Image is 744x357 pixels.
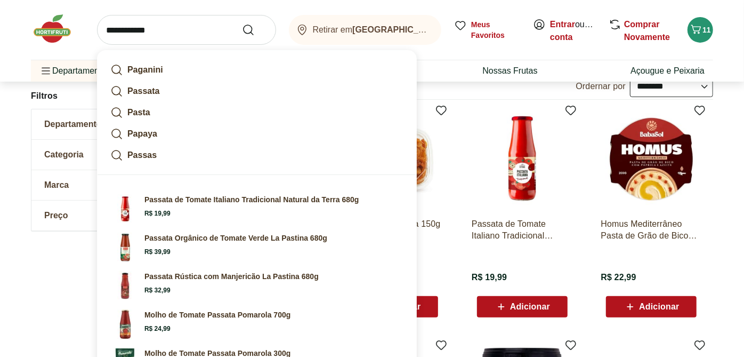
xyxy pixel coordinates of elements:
[127,129,157,138] strong: Papaya
[471,19,520,41] span: Meus Favoritos
[510,303,550,311] span: Adicionar
[688,17,713,43] button: Carrinho
[472,272,507,283] span: R$ 19,99
[110,233,140,263] img: Principal
[44,210,68,221] span: Preço
[639,303,679,311] span: Adicionar
[44,119,102,130] span: Departamento
[44,180,69,191] span: Marca
[601,218,702,242] a: Homus Mediterrâneo Pasta de Grão de Bico Baba Sol 200g
[550,18,597,44] span: ou
[606,296,697,318] button: Adicionar
[576,81,626,92] label: Ordernar por
[144,286,171,295] span: R$ 32,99
[454,19,520,41] a: Meus Favoritos
[144,310,290,320] p: Molho de Tomate Passata Pomarola 700g
[110,271,140,301] img: Principal
[472,108,573,210] img: Passata de Tomate Italiano Tradicional Natural da Terra 680g
[39,58,52,84] button: Menu
[44,149,84,160] span: Categoria
[127,65,163,74] strong: Paganini
[289,15,441,45] button: Retirar em[GEOGRAPHIC_DATA]/[GEOGRAPHIC_DATA]
[39,58,110,84] span: Departamentos
[31,201,191,231] button: Preço
[106,190,408,228] a: Passata de Tomate Italiano Tradicional Natural da Terra 680gPassata de Tomate Italiano Tradiciona...
[483,65,538,77] a: Nossas Frutas
[127,86,160,96] strong: Passata
[31,140,191,170] button: Categoria
[31,170,191,200] button: Marca
[477,296,568,318] button: Adicionar
[144,324,171,333] span: R$ 24,99
[144,248,171,256] span: R$ 39,99
[550,20,575,29] a: Entrar
[702,26,711,34] span: 11
[106,305,408,344] a: PrincipalMolho de Tomate Passata Pomarola 700gR$ 24,99
[242,23,268,36] button: Submit Search
[106,145,408,166] a: Passas
[106,123,408,145] a: Papaya
[630,65,705,77] a: Açougue e Peixaria
[313,25,431,35] span: Retirar em
[144,271,319,282] p: Passata Rústica com Manjericão La Pastina 680g
[472,218,573,242] a: Passata de Tomate Italiano Tradicional Natural da Terra 680g
[127,150,157,160] strong: Passas
[110,310,140,339] img: Principal
[106,102,408,123] a: Pasta
[106,59,408,81] a: Paganini
[31,109,191,139] button: Departamento
[144,233,327,243] p: Passata Orgânico de Tomate Verde La Pastina 680g
[110,194,140,224] img: Passata de Tomate Italiano Tradicional Natural da Terra 680g
[144,209,171,218] span: R$ 19,99
[97,15,276,45] input: search
[352,25,537,34] b: [GEOGRAPHIC_DATA]/[GEOGRAPHIC_DATA]
[601,108,702,210] img: Homus Mediterrâneo Pasta de Grão de Bico Baba Sol 200g
[106,267,408,305] a: PrincipalPassata Rústica com Manjericão La Pastina 680gR$ 32,99
[106,81,408,102] a: Passata
[601,272,636,283] span: R$ 22,99
[144,194,359,205] p: Passata de Tomate Italiano Tradicional Natural da Terra 680g
[31,13,84,45] img: Hortifruti
[624,20,670,42] a: Comprar Novamente
[106,228,408,267] a: PrincipalPassata Orgânico de Tomate Verde La Pastina 680gR$ 39,99
[31,85,192,107] h2: Filtros
[127,108,150,117] strong: Pasta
